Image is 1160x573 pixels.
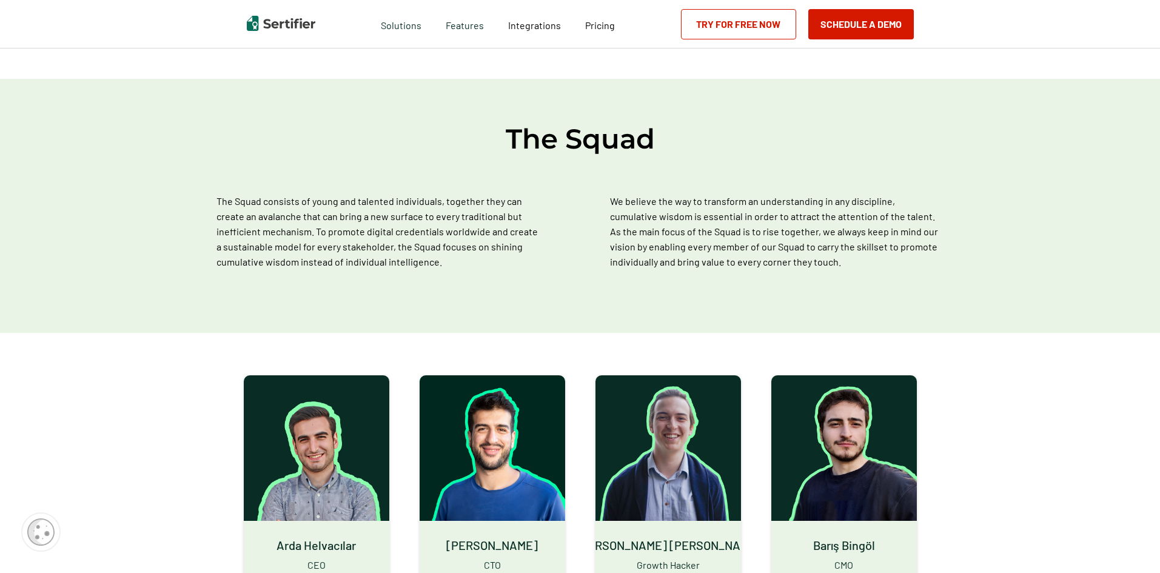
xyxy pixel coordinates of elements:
span: [PERSON_NAME] [446,533,538,557]
h2: The Squad [216,121,944,156]
img: Barış Bingöl [771,375,917,521]
span: CTO [484,557,501,572]
iframe: Chat Widget [1099,515,1160,573]
img: Cookie Popup Icon [27,518,55,546]
span: Features [446,16,484,32]
span: Growth Hacker [637,557,700,572]
img: Sertifier | Digital Credentialing Platform [247,16,315,31]
img: Ceyhun Aslan [420,375,565,521]
span: Arda Helvacılar [277,533,356,557]
span: Solutions [381,16,421,32]
a: Try for Free Now [681,9,796,39]
p: The Squad consists of young and talented individuals, together they can create an avalanche that ... [216,193,543,269]
a: Pricing [585,16,615,32]
img: Arda Helvacılar [244,375,389,521]
span: Pricing [585,19,615,31]
p: We believe the way to transform an understanding in any discipline, cumulative wisdom is essentia... [610,193,944,269]
span: [PERSON_NAME] [PERSON_NAME] [575,533,761,557]
button: Schedule a Demo [808,9,914,39]
span: CEO [307,557,326,572]
a: Integrations [508,16,561,32]
span: Integrations [508,19,561,31]
span: Barış Bingöl [813,533,875,557]
span: CMO [834,557,853,572]
img: Ege Yalçınkaya [595,375,741,521]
